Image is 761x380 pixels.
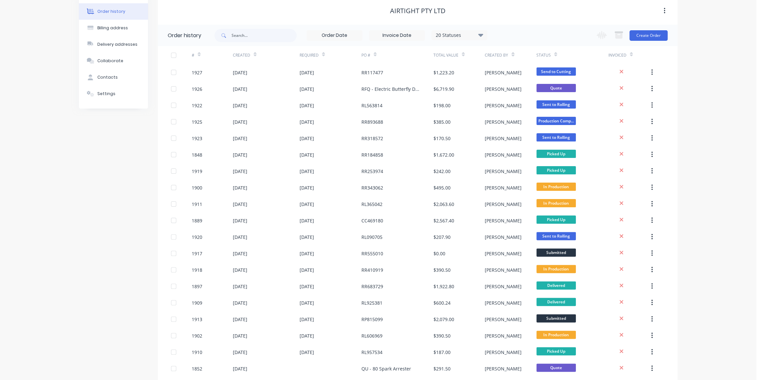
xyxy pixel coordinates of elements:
[433,266,451,273] div: $390.50
[485,316,522,323] div: [PERSON_NAME]
[361,299,382,306] div: RL925381
[300,184,314,191] div: [DATE]
[485,266,522,273] div: [PERSON_NAME]
[433,151,454,158] div: $1,672.00
[536,183,576,191] span: In Production
[232,29,297,42] input: Search...
[361,266,383,273] div: RR410919
[485,52,508,58] div: Created By
[192,266,202,273] div: 1918
[300,118,314,125] div: [DATE]
[300,168,314,175] div: [DATE]
[608,52,626,58] div: Invoiced
[233,299,247,306] div: [DATE]
[361,135,383,142] div: RR318572
[536,166,576,174] span: Picked Up
[192,316,202,323] div: 1913
[433,118,451,125] div: $385.00
[361,168,383,175] div: RR253974
[433,349,451,356] div: $187.00
[536,150,576,158] span: Picked Up
[361,201,382,208] div: RL365042
[433,316,454,323] div: $2,079.00
[233,135,247,142] div: [DATE]
[485,69,522,76] div: [PERSON_NAME]
[233,217,247,224] div: [DATE]
[433,52,458,58] div: Total Value
[192,234,202,241] div: 1920
[433,135,451,142] div: $170.50
[300,151,314,158] div: [DATE]
[433,69,454,76] div: $1,223.20
[433,217,454,224] div: $2,567.40
[536,364,576,372] span: Quote
[192,201,202,208] div: 1911
[536,248,576,257] span: Submitted
[361,349,382,356] div: RL957534
[233,86,247,92] div: [DATE]
[192,151,202,158] div: 1848
[233,151,247,158] div: [DATE]
[536,199,576,207] span: In Production
[233,102,247,109] div: [DATE]
[536,215,576,224] span: Picked Up
[300,299,314,306] div: [DATE]
[485,168,522,175] div: [PERSON_NAME]
[192,217,202,224] div: 1889
[307,31,362,40] input: Order Date
[485,299,522,306] div: [PERSON_NAME]
[300,46,361,64] div: Required
[485,332,522,339] div: [PERSON_NAME]
[97,41,137,47] div: Delivery addresses
[485,102,522,109] div: [PERSON_NAME]
[536,84,576,92] span: Quote
[536,347,576,355] span: Picked Up
[536,298,576,306] span: Delivered
[485,135,522,142] div: [PERSON_NAME]
[233,52,250,58] div: Created
[361,184,383,191] div: RR343062
[97,74,118,80] div: Contacts
[300,135,314,142] div: [DATE]
[300,266,314,273] div: [DATE]
[485,250,522,257] div: [PERSON_NAME]
[361,234,382,241] div: RL090705
[433,86,454,92] div: $6,719.90
[192,102,202,109] div: 1922
[233,316,247,323] div: [DATE]
[192,118,202,125] div: 1925
[485,365,522,372] div: [PERSON_NAME]
[536,314,576,322] span: Submitted
[433,299,451,306] div: $600.24
[79,3,148,20] button: Order history
[361,250,383,257] div: RR555010
[233,234,247,241] div: [DATE]
[361,102,382,109] div: RL563814
[433,102,451,109] div: $198.00
[433,365,451,372] div: $291.50
[432,32,487,39] div: 20 Statuses
[608,46,650,64] div: Invoiced
[433,184,451,191] div: $495.00
[361,52,370,58] div: PO #
[192,69,202,76] div: 1927
[233,283,247,290] div: [DATE]
[300,349,314,356] div: [DATE]
[361,86,420,92] div: RFQ - Electric Butterfly Dampers
[233,332,247,339] div: [DATE]
[390,7,446,15] div: Airtight Pty Ltd
[536,232,576,240] span: Sent to Rolling
[536,67,576,76] span: Send to Cutting
[536,46,608,64] div: Status
[233,69,247,76] div: [DATE]
[300,234,314,241] div: [DATE]
[361,332,382,339] div: RL606969
[369,31,425,40] input: Invoice Date
[192,135,202,142] div: 1923
[361,365,411,372] div: QU - 80 Spark Arrester
[300,52,319,58] div: Required
[300,283,314,290] div: [DATE]
[433,250,445,257] div: $0.00
[300,86,314,92] div: [DATE]
[79,20,148,36] button: Billing address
